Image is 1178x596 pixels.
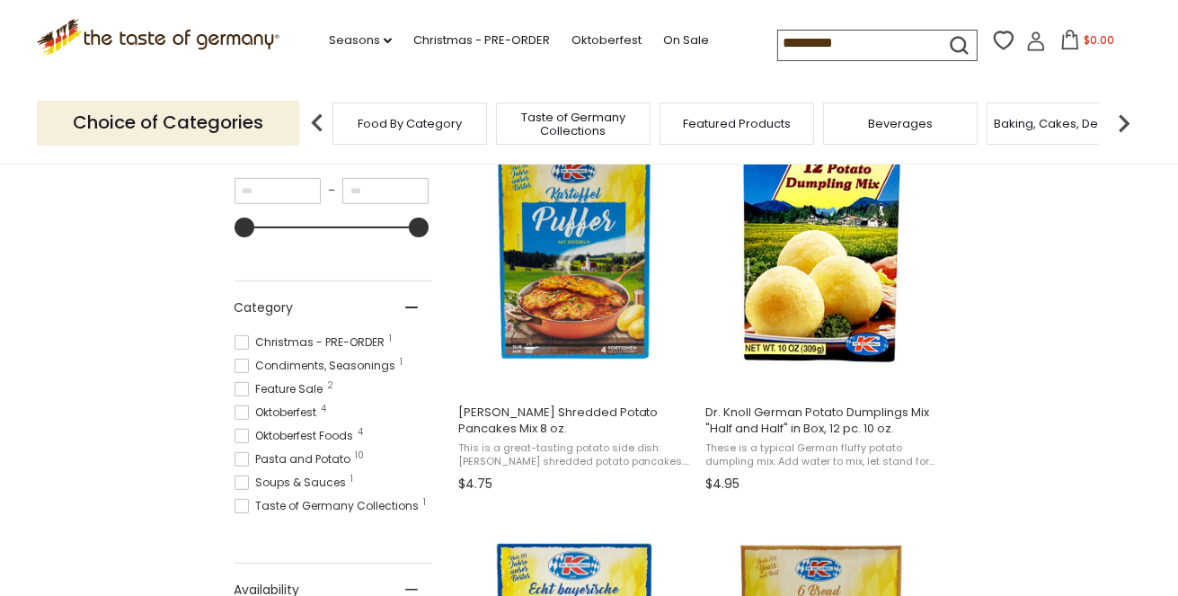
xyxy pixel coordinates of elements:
button: $0.00 [1050,30,1126,57]
span: Feature Sale [235,381,329,397]
span: Condiments, Seasonings [235,358,402,374]
span: 1 [390,334,393,343]
span: This is a great-tasting potato side dish: [PERSON_NAME] shredded potato pancakes. Simply mix cont... [458,441,691,469]
img: next arrow [1106,105,1142,141]
span: $0.00 [1084,32,1114,48]
a: Beverages [868,117,933,130]
img: previous arrow [299,105,335,141]
span: 10 [356,451,365,460]
a: Taste of Germany Collections [501,111,645,138]
span: Category [235,298,294,317]
a: Featured Products [683,117,791,130]
span: 4 [359,428,364,437]
span: [PERSON_NAME] Shredded Potato Pancakes Mix 8 oz. [458,405,691,437]
span: – [321,182,342,199]
span: 2 [328,381,334,390]
span: 1 [401,358,403,367]
span: $4.75 [458,475,492,494]
span: Taste of Germany Collections [235,498,425,514]
a: Christmas - PRE-ORDER [413,31,550,50]
span: These is a typical German fluffy potato dumpling mix. Add water to mix, let stand for 10 minutes,... [705,441,938,469]
input: Minimum value [235,178,321,204]
a: On Sale [663,31,709,50]
span: Pasta and Potato [235,451,357,467]
a: Oktoberfest [571,31,642,50]
span: Dr. Knoll German Potato Dumplings Mix "Half and Half" in Box, 12 pc. 10 oz. [705,405,938,437]
span: 4 [322,405,327,414]
span: Christmas - PRE-ORDER [235,334,391,351]
span: 1 [424,498,427,507]
a: Dr. Knoll Shredded Potato Pancakes Mix 8 oz. [456,121,694,499]
span: $4.95 [705,475,740,494]
span: Soups & Sauces [235,475,352,491]
a: Food By Category [358,117,462,130]
a: Baking, Cakes, Desserts [995,117,1134,130]
span: Oktoberfest Foods [235,428,359,444]
span: 1 [351,475,354,484]
a: Dr. Knoll German Potato Dumplings Mix [703,121,941,499]
p: Choice of Categories [37,101,299,145]
input: Maximum value [342,178,429,204]
a: Seasons [329,31,392,50]
span: Oktoberfest [235,405,323,421]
